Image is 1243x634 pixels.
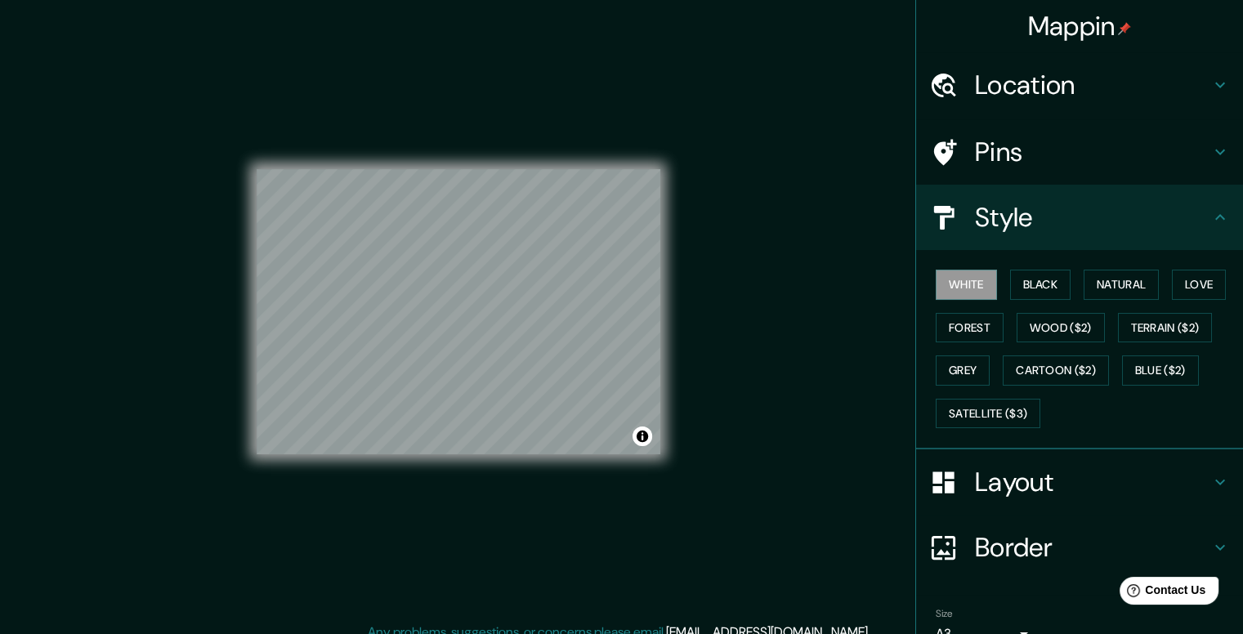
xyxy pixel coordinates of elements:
img: pin-icon.png [1118,22,1131,35]
div: Pins [916,119,1243,185]
button: Love [1172,270,1226,300]
button: Grey [936,355,990,386]
h4: Pins [975,136,1210,168]
div: Location [916,52,1243,118]
button: Natural [1084,270,1159,300]
button: Toggle attribution [633,426,652,446]
iframe: Help widget launcher [1098,570,1225,616]
div: Border [916,515,1243,580]
h4: Location [975,69,1210,101]
canvas: Map [257,169,660,454]
button: Wood ($2) [1017,313,1105,343]
h4: Layout [975,466,1210,498]
button: Satellite ($3) [936,399,1040,429]
button: Forest [936,313,1004,343]
div: Style [916,185,1243,250]
h4: Style [975,201,1210,234]
button: Blue ($2) [1122,355,1199,386]
label: Size [936,607,953,621]
button: White [936,270,997,300]
h4: Mappin [1028,10,1132,42]
button: Black [1010,270,1071,300]
button: Cartoon ($2) [1003,355,1109,386]
div: Layout [916,449,1243,515]
button: Terrain ($2) [1118,313,1213,343]
h4: Border [975,531,1210,564]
